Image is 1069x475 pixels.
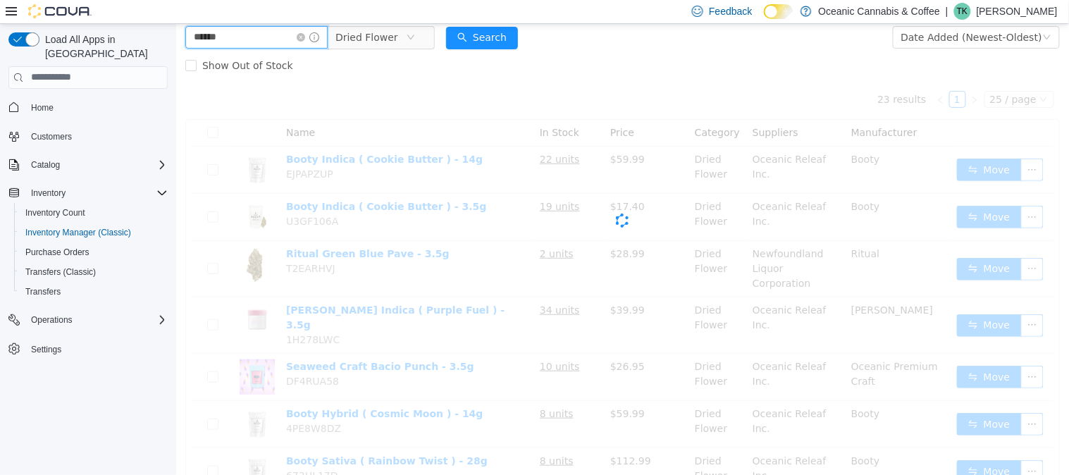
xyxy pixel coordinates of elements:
[709,4,752,18] span: Feedback
[31,314,73,326] span: Operations
[31,159,60,171] span: Catalog
[31,102,54,113] span: Home
[25,311,168,328] span: Operations
[25,286,61,297] span: Transfers
[957,3,968,20] span: TK
[25,227,131,238] span: Inventory Manager (Classic)
[133,8,143,18] i: icon: info-circle
[14,282,173,302] button: Transfers
[31,131,72,142] span: Customers
[725,3,866,24] div: Date Added (Newest-Oldest)
[819,3,941,20] p: Oceanic Cannabis & Coffee
[25,185,71,202] button: Inventory
[25,128,168,145] span: Customers
[25,156,66,173] button: Catalog
[31,187,66,199] span: Inventory
[3,155,173,175] button: Catalog
[3,310,173,330] button: Operations
[39,32,168,61] span: Load All Apps in [GEOGRAPHIC_DATA]
[25,156,168,173] span: Catalog
[25,128,78,145] a: Customers
[3,183,173,203] button: Inventory
[20,244,95,261] a: Purchase Orders
[270,3,342,25] button: icon: searchSearch
[3,97,173,118] button: Home
[977,3,1058,20] p: [PERSON_NAME]
[946,3,948,20] p: |
[25,266,96,278] span: Transfers (Classic)
[20,264,101,280] a: Transfers (Classic)
[764,19,765,20] span: Dark Mode
[25,341,67,358] a: Settings
[25,185,168,202] span: Inventory
[20,36,123,47] span: Show Out of Stock
[20,204,91,221] a: Inventory Count
[3,126,173,147] button: Customers
[20,224,137,241] a: Inventory Manager (Classic)
[8,92,168,396] nav: Complex example
[25,311,78,328] button: Operations
[25,99,168,116] span: Home
[14,242,173,262] button: Purchase Orders
[14,203,173,223] button: Inventory Count
[20,224,168,241] span: Inventory Manager (Classic)
[20,244,168,261] span: Purchase Orders
[28,4,92,18] img: Cova
[25,247,89,258] span: Purchase Orders
[764,4,793,19] input: Dark Mode
[14,262,173,282] button: Transfers (Classic)
[867,9,875,19] i: icon: down
[25,207,85,218] span: Inventory Count
[25,99,59,116] a: Home
[20,283,168,300] span: Transfers
[121,9,129,18] i: icon: close-circle
[3,338,173,359] button: Settings
[14,223,173,242] button: Inventory Manager (Classic)
[954,3,971,20] div: TJ Kearley
[31,344,61,355] span: Settings
[20,283,66,300] a: Transfers
[20,264,168,280] span: Transfers (Classic)
[159,3,222,24] span: Dried Flower
[20,204,168,221] span: Inventory Count
[25,340,168,357] span: Settings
